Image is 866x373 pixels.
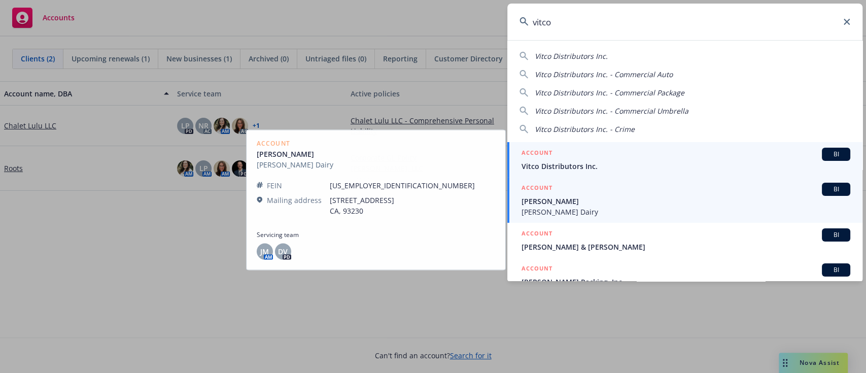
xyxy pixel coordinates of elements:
[507,223,862,258] a: ACCOUNTBI[PERSON_NAME] & [PERSON_NAME]
[522,183,552,195] h5: ACCOUNT
[826,150,846,159] span: BI
[535,70,673,79] span: Vitco Distributors Inc. - Commercial Auto
[507,142,862,177] a: ACCOUNTBIVitco Distributors Inc.
[522,148,552,160] h5: ACCOUNT
[522,263,552,276] h5: ACCOUNT
[535,51,608,61] span: Vitco Distributors Inc.
[522,242,850,252] span: [PERSON_NAME] & [PERSON_NAME]
[826,185,846,194] span: BI
[507,4,862,40] input: Search...
[522,161,850,172] span: Vitco Distributors Inc.
[507,258,862,293] a: ACCOUNTBI[PERSON_NAME] Packing, Inc.
[522,207,850,217] span: [PERSON_NAME] Dairy
[522,228,552,241] h5: ACCOUNT
[535,106,688,116] span: Vitco Distributors Inc. - Commercial Umbrella
[535,124,635,134] span: Vitco Distributors Inc. - Crime
[522,277,850,287] span: [PERSON_NAME] Packing, Inc.
[826,265,846,275] span: BI
[826,230,846,240] span: BI
[507,177,862,223] a: ACCOUNTBI[PERSON_NAME][PERSON_NAME] Dairy
[522,196,850,207] span: [PERSON_NAME]
[535,88,684,97] span: Vitco Distributors Inc. - Commercial Package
